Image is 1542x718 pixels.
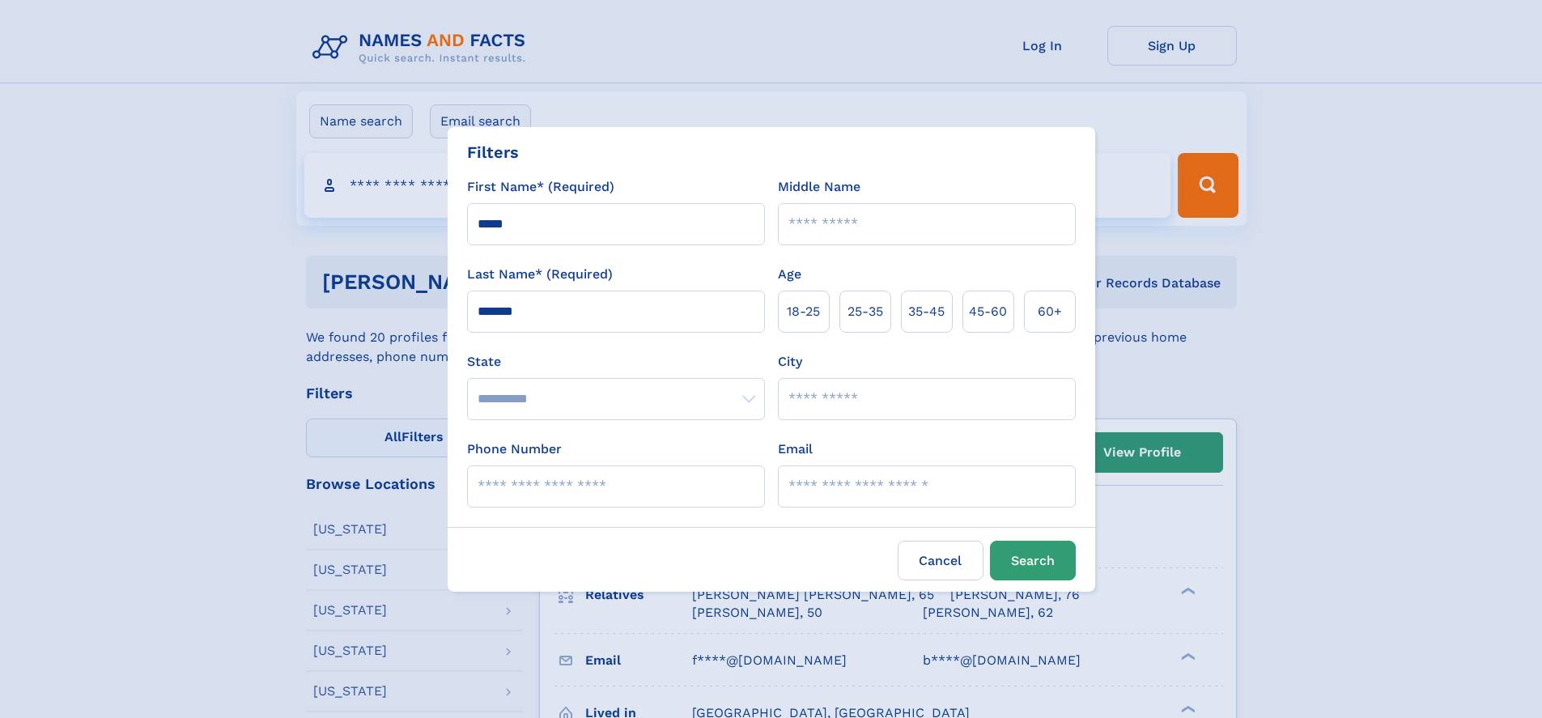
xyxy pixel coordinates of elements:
span: 25‑35 [847,302,883,321]
span: 45‑60 [969,302,1007,321]
label: Middle Name [778,177,860,197]
label: Phone Number [467,440,562,459]
label: Last Name* (Required) [467,265,613,284]
label: State [467,352,765,372]
label: First Name* (Required) [467,177,614,197]
button: Search [990,541,1076,580]
label: Cancel [898,541,983,580]
span: 18‑25 [787,302,820,321]
label: Email [778,440,813,459]
label: Age [778,265,801,284]
span: 35‑45 [908,302,945,321]
label: City [778,352,802,372]
span: 60+ [1038,302,1062,321]
div: Filters [467,140,519,164]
